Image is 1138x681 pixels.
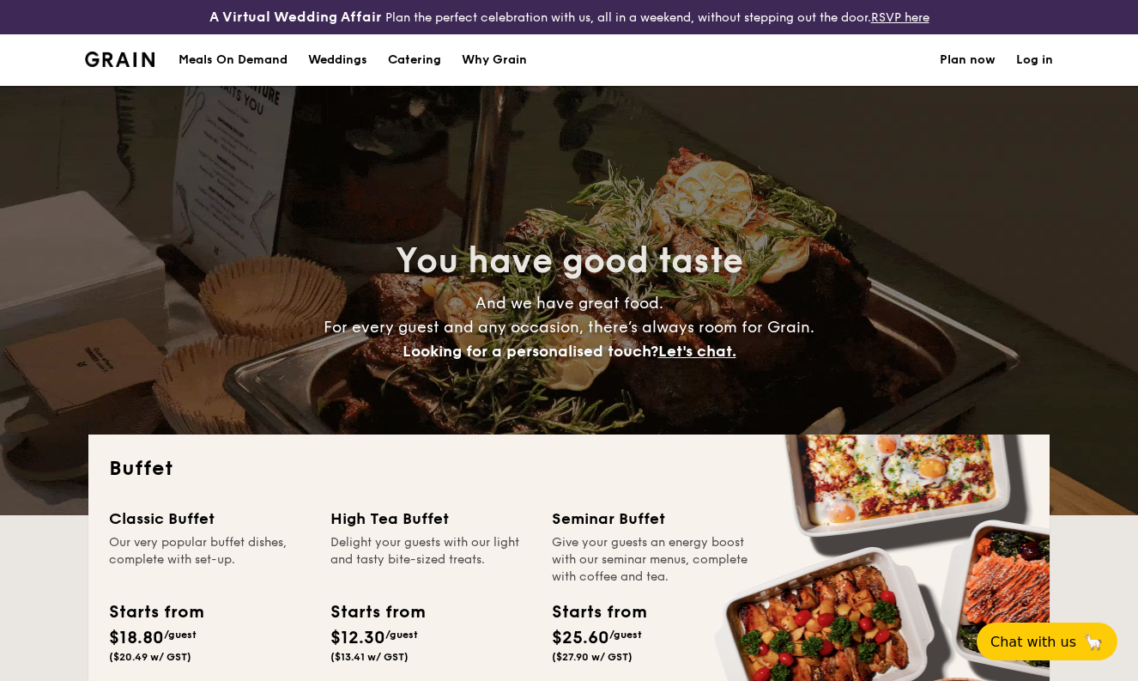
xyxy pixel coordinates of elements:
[1083,632,1104,652] span: 🦙
[190,7,948,27] div: Plan the perfect celebration with us, all in a weekend, without stepping out the door.
[109,628,164,648] span: $18.80
[378,34,451,86] a: Catering
[168,34,298,86] a: Meals On Demand
[85,52,154,67] a: Logotype
[552,628,609,648] span: $25.60
[179,34,288,86] div: Meals On Demand
[871,10,929,25] a: RSVP here
[330,534,531,586] div: Delight your guests with our light and tasty bite-sized treats.
[109,507,310,531] div: Classic Buffet
[396,240,743,282] span: You have good taste
[324,294,814,361] span: And we have great food. For every guest and any occasion, there’s always room for Grain.
[462,34,527,86] div: Why Grain
[1016,34,1053,86] a: Log in
[990,634,1076,650] span: Chat with us
[330,628,385,648] span: $12.30
[403,342,658,361] span: Looking for a personalised touch?
[330,599,424,625] div: Starts from
[109,651,191,663] span: ($20.49 w/ GST)
[298,34,378,86] a: Weddings
[308,34,367,86] div: Weddings
[109,599,203,625] div: Starts from
[658,342,736,361] span: Let's chat.
[552,599,645,625] div: Starts from
[388,34,441,86] h1: Catering
[451,34,537,86] a: Why Grain
[977,623,1117,660] button: Chat with us🦙
[164,629,197,641] span: /guest
[552,651,633,663] span: ($27.90 w/ GST)
[330,651,409,663] span: ($13.41 w/ GST)
[85,52,154,67] img: Grain
[109,455,1029,483] h2: Buffet
[209,7,382,27] h4: A Virtual Wedding Affair
[552,534,753,586] div: Give your guests an energy boost with our seminar menus, complete with coffee and tea.
[109,534,310,586] div: Our very popular buffet dishes, complete with set-up.
[609,629,642,641] span: /guest
[385,629,418,641] span: /guest
[552,507,753,531] div: Seminar Buffet
[330,507,531,531] div: High Tea Buffet
[940,34,996,86] a: Plan now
